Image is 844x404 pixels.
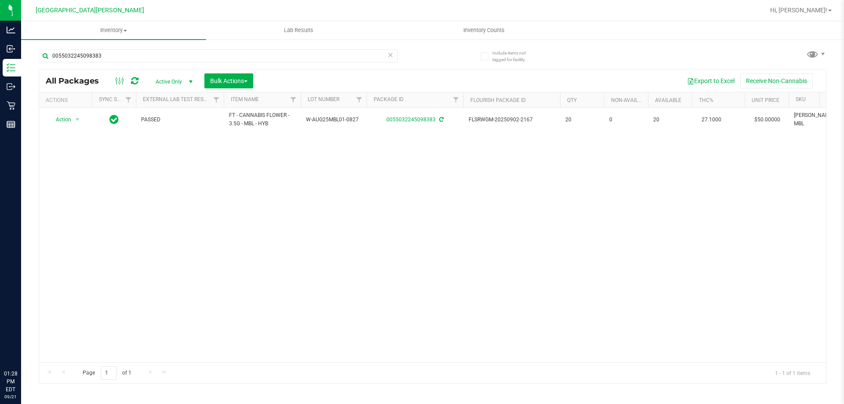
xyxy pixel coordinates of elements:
[72,113,83,126] span: select
[655,97,681,103] a: Available
[374,96,404,102] a: Package ID
[740,73,813,88] button: Receive Non-Cannabis
[39,49,398,62] input: Search Package ID, Item Name, SKU, Lot or Part Number...
[469,116,555,124] span: FLSRWGM-20250902-2167
[449,92,463,107] a: Filter
[210,77,247,84] span: Bulk Actions
[101,366,116,380] input: 1
[470,97,526,103] a: Flourish Package ID
[697,113,726,126] span: 27.1000
[438,116,444,123] span: Sync from Compliance System
[48,113,72,126] span: Action
[204,73,253,88] button: Bulk Actions
[121,92,136,107] a: Filter
[750,113,785,126] span: $50.00000
[386,116,436,123] a: 0055032245098383
[36,7,144,14] span: [GEOGRAPHIC_DATA][PERSON_NAME]
[7,44,15,53] inline-svg: Inbound
[9,334,35,360] iframe: Resource center
[451,26,517,34] span: Inventory Counts
[653,116,687,124] span: 20
[141,116,218,124] span: PASSED
[611,97,650,103] a: Non-Available
[206,21,391,40] a: Lab Results
[109,113,119,126] span: In Sync
[21,26,206,34] span: Inventory
[99,96,133,102] a: Sync Status
[681,73,740,88] button: Export to Excel
[609,116,643,124] span: 0
[770,7,827,14] span: Hi, [PERSON_NAME]!
[231,96,259,102] a: Item Name
[4,370,17,393] p: 01:28 PM EDT
[306,116,361,124] span: W-AUG25MBL01-0827
[143,96,212,102] a: External Lab Test Result
[7,101,15,110] inline-svg: Retail
[286,92,301,107] a: Filter
[229,111,295,128] span: FT - CANNABIS FLOWER - 3.5G - MBL - HYB
[209,92,224,107] a: Filter
[21,21,206,40] a: Inventory
[272,26,325,34] span: Lab Results
[768,366,817,379] span: 1 - 1 of 1 items
[75,366,138,380] span: Page of 1
[796,96,806,102] a: SKU
[4,393,17,400] p: 09/21
[699,97,713,103] a: THC%
[7,82,15,91] inline-svg: Outbound
[492,50,536,63] span: Include items not tagged for facility
[7,25,15,34] inline-svg: Analytics
[46,76,108,86] span: All Packages
[565,116,599,124] span: 20
[352,92,367,107] a: Filter
[308,96,339,102] a: Lot Number
[752,97,779,103] a: Unit Price
[391,21,576,40] a: Inventory Counts
[387,49,393,61] span: Clear
[567,97,577,103] a: Qty
[7,120,15,129] inline-svg: Reports
[7,63,15,72] inline-svg: Inventory
[46,97,88,103] div: Actions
